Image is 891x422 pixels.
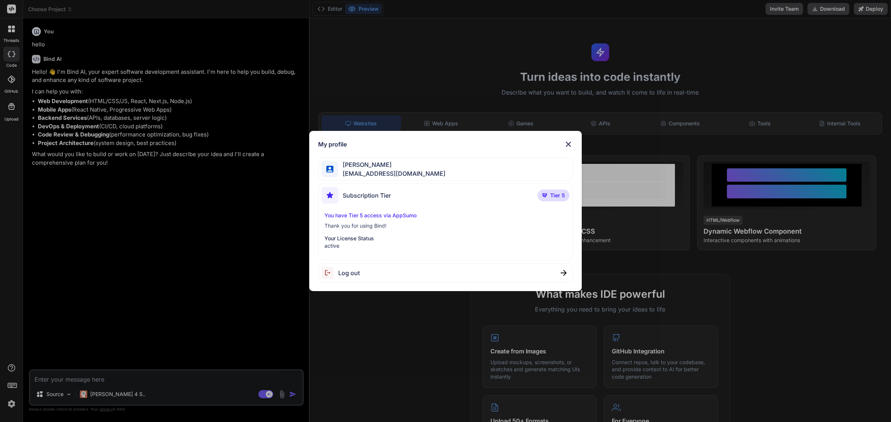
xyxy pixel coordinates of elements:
[338,160,446,169] span: [PERSON_NAME]
[324,212,566,219] p: You have Tier 5 access via AppSumo
[338,268,360,277] span: Log out
[338,169,446,178] span: [EMAIL_ADDRESS][DOMAIN_NAME]
[561,270,567,276] img: close
[564,140,573,149] img: close
[343,191,391,200] span: Subscription Tier
[324,242,566,250] p: active
[324,235,566,242] p: Your License Status
[324,222,566,230] p: Thank you for using Bind!
[322,187,338,204] img: subscription
[326,166,333,173] img: profile
[322,267,338,279] img: logout
[542,193,547,198] img: premium
[318,140,347,149] h1: My profile
[550,192,565,199] span: Tier 5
